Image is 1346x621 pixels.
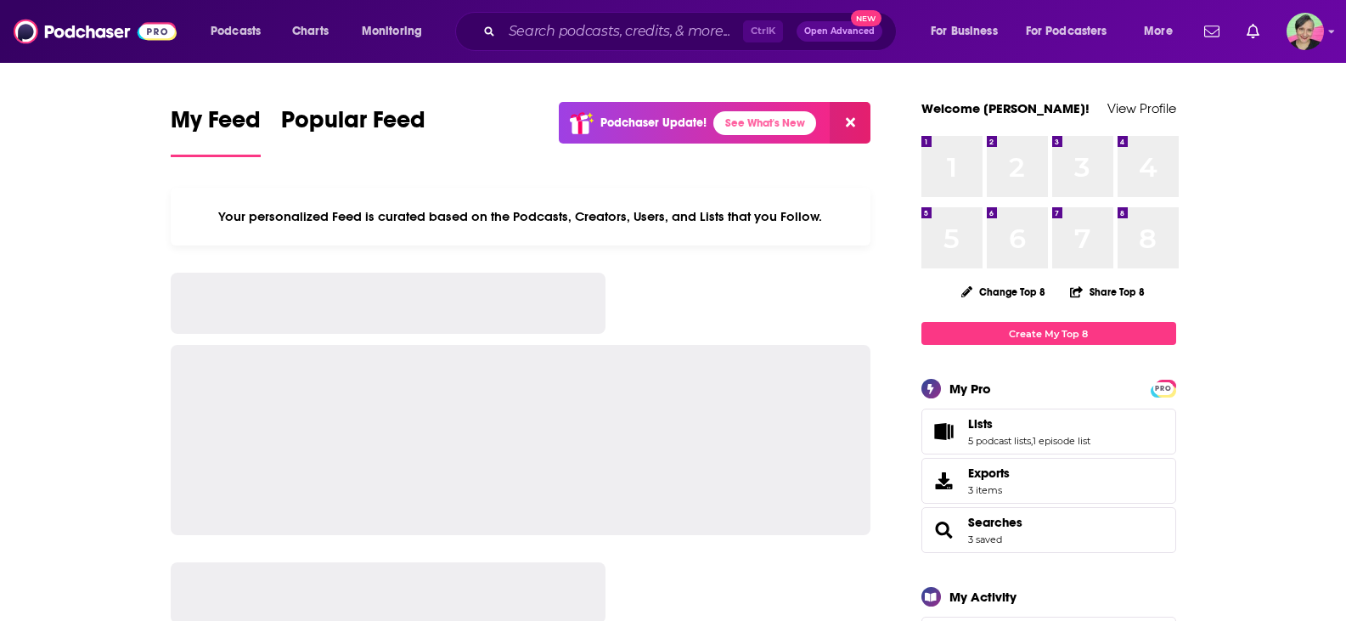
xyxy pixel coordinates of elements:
button: open menu [919,18,1019,45]
span: More [1144,20,1173,43]
a: See What's New [713,111,816,135]
span: For Podcasters [1026,20,1107,43]
button: open menu [1015,18,1132,45]
span: Exports [968,466,1010,481]
a: My Feed [171,105,261,157]
span: , [1031,435,1033,447]
span: New [851,10,881,26]
a: Searches [968,515,1022,530]
button: Change Top 8 [951,281,1056,302]
span: Lists [968,416,993,432]
a: Show notifications dropdown [1197,17,1226,46]
a: Searches [927,518,961,542]
span: Logged in as LizDVictoryBelt [1287,13,1324,50]
div: My Pro [949,381,991,397]
a: Lists [927,420,961,443]
span: Lists [921,409,1176,454]
button: open menu [350,18,444,45]
span: Charts [292,20,329,43]
span: Open Advanced [804,27,875,36]
input: Search podcasts, credits, & more... [502,18,743,45]
a: Popular Feed [281,105,425,157]
span: Popular Feed [281,105,425,144]
a: Create My Top 8 [921,322,1176,345]
span: PRO [1153,382,1174,395]
a: View Profile [1107,100,1176,116]
div: My Activity [949,589,1017,605]
a: Exports [921,458,1176,504]
button: Show profile menu [1287,13,1324,50]
div: Your personalized Feed is curated based on the Podcasts, Creators, Users, and Lists that you Follow. [171,188,871,246]
button: Share Top 8 [1069,275,1146,308]
span: Ctrl K [743,20,783,42]
img: User Profile [1287,13,1324,50]
button: open menu [199,18,283,45]
a: Welcome [PERSON_NAME]! [921,100,1090,116]
button: open menu [1132,18,1194,45]
div: Search podcasts, credits, & more... [471,12,913,51]
span: Exports [927,469,961,493]
span: 3 items [968,484,1010,496]
span: Podcasts [211,20,261,43]
a: PRO [1153,381,1174,394]
p: Podchaser Update! [600,116,707,130]
span: My Feed [171,105,261,144]
a: 5 podcast lists [968,435,1031,447]
span: Searches [921,507,1176,553]
img: Podchaser - Follow, Share and Rate Podcasts [14,15,177,48]
a: Charts [281,18,339,45]
a: Show notifications dropdown [1240,17,1266,46]
button: Open AdvancedNew [797,21,882,42]
a: Lists [968,416,1090,432]
span: For Business [931,20,998,43]
span: Monitoring [362,20,422,43]
a: 1 episode list [1033,435,1090,447]
a: 3 saved [968,533,1002,545]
